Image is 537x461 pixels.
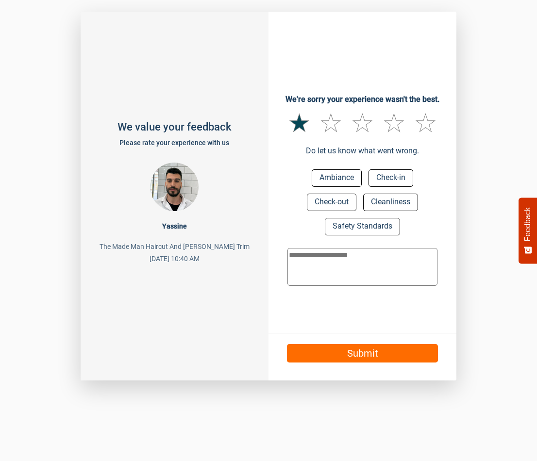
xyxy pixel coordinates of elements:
[107,137,242,149] div: Please rate your experience with us
[369,169,413,187] button: Check-in
[268,94,456,105] div: We're sorry your experience wasn't the best.
[378,104,410,142] span: ★
[284,104,315,142] span: ★
[519,198,537,263] button: Feedback - Show survey
[107,117,242,137] div: We value your feedback
[410,104,441,142] span: ★
[307,194,356,211] button: Check-out
[100,241,250,253] div: The Made Man Haircut And [PERSON_NAME] Trim
[523,207,532,241] span: Feedback
[315,104,347,142] span: ★
[347,104,378,142] span: ★
[268,145,456,157] div: Do let us know what went wrong.
[150,211,199,232] figcaption: Yassine
[325,218,400,235] button: Safety Standards
[150,163,199,211] img: 79b5d7e9-9367-41ef-863e-5cbd0dcaad27.jpg
[312,169,362,187] button: Ambiance
[100,253,250,265] div: [DATE] 10:40 AM
[363,194,418,211] button: Cleanliness
[287,344,438,362] button: Submit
